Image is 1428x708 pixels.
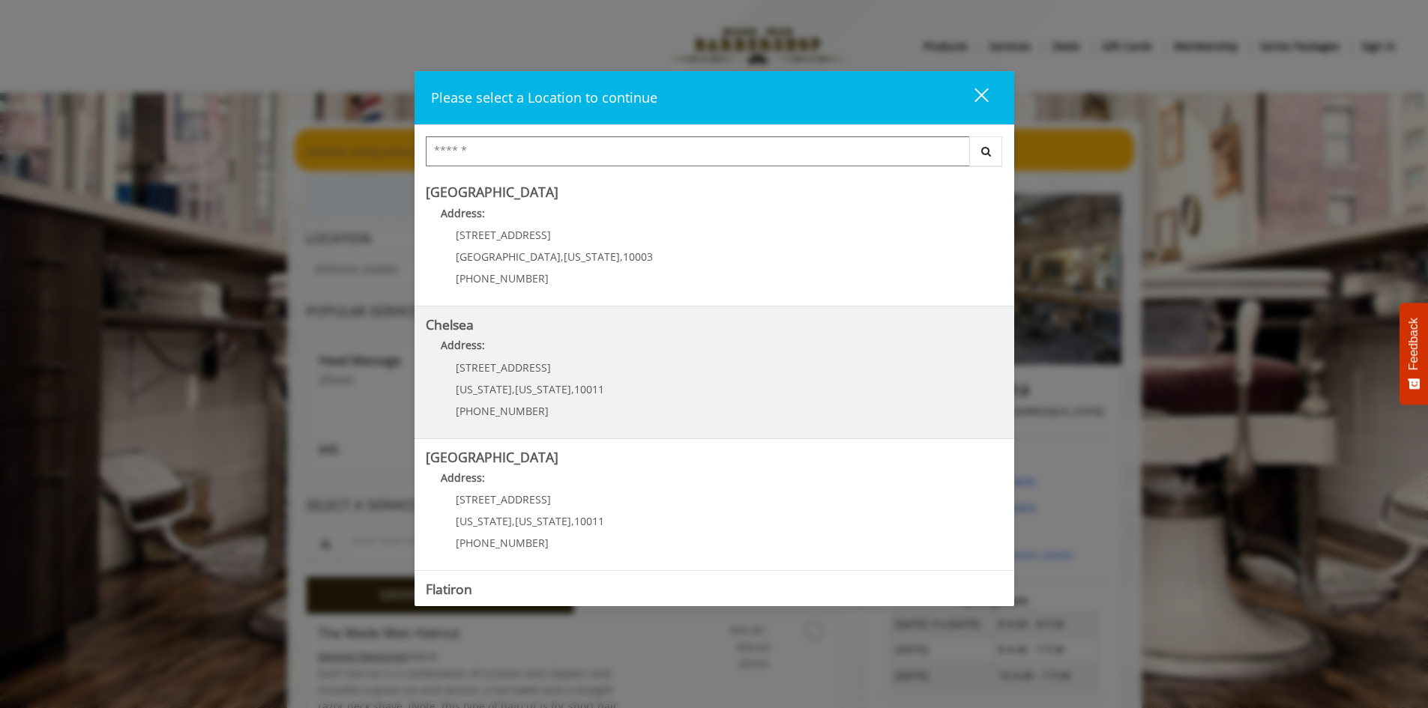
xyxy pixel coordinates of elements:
[1407,318,1421,370] span: Feedback
[426,136,1003,174] div: Center Select
[456,492,551,506] span: [STREET_ADDRESS]
[456,360,551,375] span: [STREET_ADDRESS]
[456,404,549,418] span: [PHONE_NUMBER]
[441,471,485,485] b: Address:
[426,136,970,166] input: Search Center
[561,249,564,264] span: ,
[431,88,657,106] span: Please select a Location to continue
[620,249,623,264] span: ,
[512,514,515,528] span: ,
[574,514,604,528] span: 10011
[456,271,549,285] span: [PHONE_NUMBER]
[456,536,549,550] span: [PHONE_NUMBER]
[977,146,995,157] i: Search button
[947,82,998,113] button: close dialog
[512,382,515,396] span: ,
[623,249,653,264] span: 10003
[426,315,474,333] b: Chelsea
[515,382,571,396] span: [US_STATE]
[456,249,561,264] span: [GEOGRAPHIC_DATA]
[574,382,604,396] span: 10011
[957,87,987,109] div: close dialog
[441,206,485,220] b: Address:
[426,580,472,598] b: Flatiron
[456,228,551,242] span: [STREET_ADDRESS]
[515,514,571,528] span: [US_STATE]
[564,249,620,264] span: [US_STATE]
[441,338,485,352] b: Address:
[571,514,574,528] span: ,
[571,382,574,396] span: ,
[1400,303,1428,405] button: Feedback - Show survey
[456,382,512,396] span: [US_STATE]
[426,448,558,466] b: [GEOGRAPHIC_DATA]
[426,183,558,201] b: [GEOGRAPHIC_DATA]
[456,514,512,528] span: [US_STATE]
